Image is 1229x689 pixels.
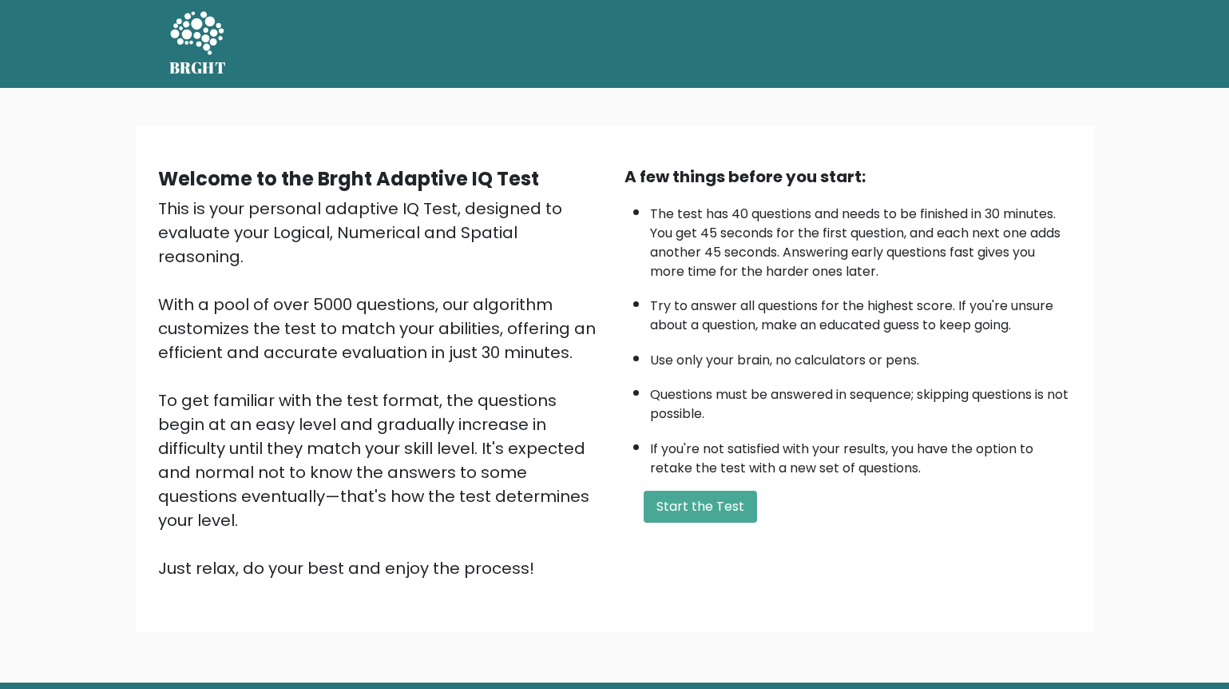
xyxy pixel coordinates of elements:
[650,343,1072,370] li: Use only your brain, no calculators or pens.
[169,6,227,82] a: BRGHT
[158,165,539,192] b: Welcome to the Brght Adaptive IQ Test
[650,377,1072,424] li: Questions must be answered in sequence; skipping questions is not possible.
[650,289,1072,335] li: Try to answer all questions for the highest score. If you're unsure about a question, make an edu...
[624,165,1072,189] div: A few things before you start:
[644,491,757,523] button: Start the Test
[158,197,605,580] div: This is your personal adaptive IQ Test, designed to evaluate your Logical, Numerical and Spatial ...
[169,58,227,78] h5: BRGHT
[650,432,1072,478] li: If you're not satisfied with your results, you have the option to retake the test with a new set ...
[650,197,1072,281] li: The test has 40 questions and needs to be finished in 30 minutes. You get 45 seconds for the firs...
